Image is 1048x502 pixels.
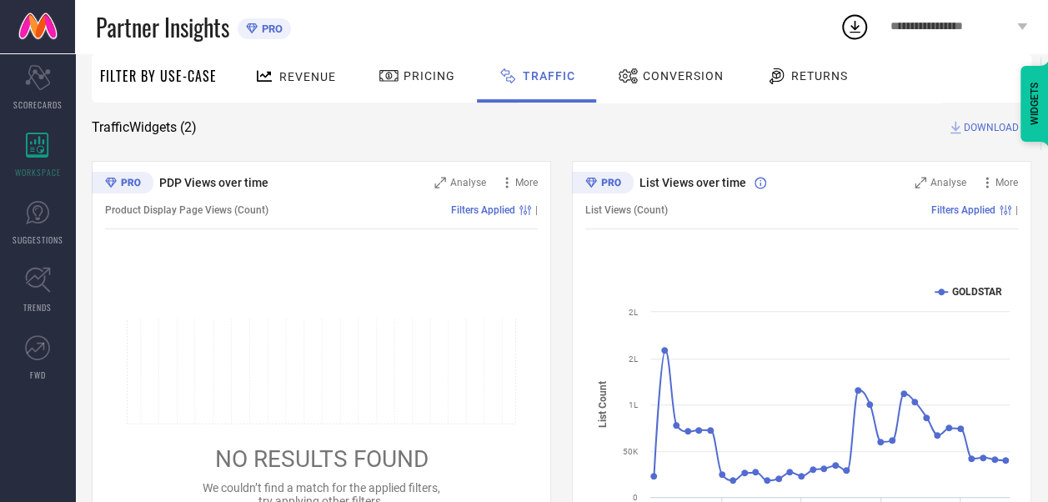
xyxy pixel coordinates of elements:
[100,66,217,86] span: Filter By Use-Case
[535,204,538,216] span: |
[1015,204,1018,216] span: |
[623,447,639,456] text: 50K
[597,381,609,428] tspan: List Count
[215,445,429,473] span: NO RESULTS FOUND
[952,286,1002,298] text: GOLDSTAR
[159,176,268,189] span: PDP Views over time
[629,400,639,409] text: 1L
[643,69,724,83] span: Conversion
[629,354,639,364] text: 2L
[572,172,634,197] div: Premium
[791,69,848,83] span: Returns
[515,177,538,188] span: More
[931,204,995,216] span: Filters Applied
[105,204,268,216] span: Product Display Page Views (Count)
[930,177,966,188] span: Analyse
[840,12,870,42] div: Open download list
[13,98,63,111] span: SCORECARDS
[279,70,336,83] span: Revenue
[585,204,668,216] span: List Views (Count)
[434,177,446,188] svg: Zoom
[995,177,1018,188] span: More
[13,233,63,246] span: SUGGESTIONS
[258,23,283,35] span: PRO
[639,176,746,189] span: List Views over time
[96,10,229,44] span: Partner Insights
[92,172,153,197] div: Premium
[15,166,61,178] span: WORKSPACE
[915,177,926,188] svg: Zoom
[404,69,455,83] span: Pricing
[451,204,515,216] span: Filters Applied
[92,119,197,136] span: Traffic Widgets ( 2 )
[523,69,575,83] span: Traffic
[450,177,486,188] span: Analyse
[633,493,638,502] text: 0
[964,119,1019,136] span: DOWNLOAD
[30,369,46,381] span: FWD
[23,301,52,314] span: TRENDS
[629,308,639,317] text: 2L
